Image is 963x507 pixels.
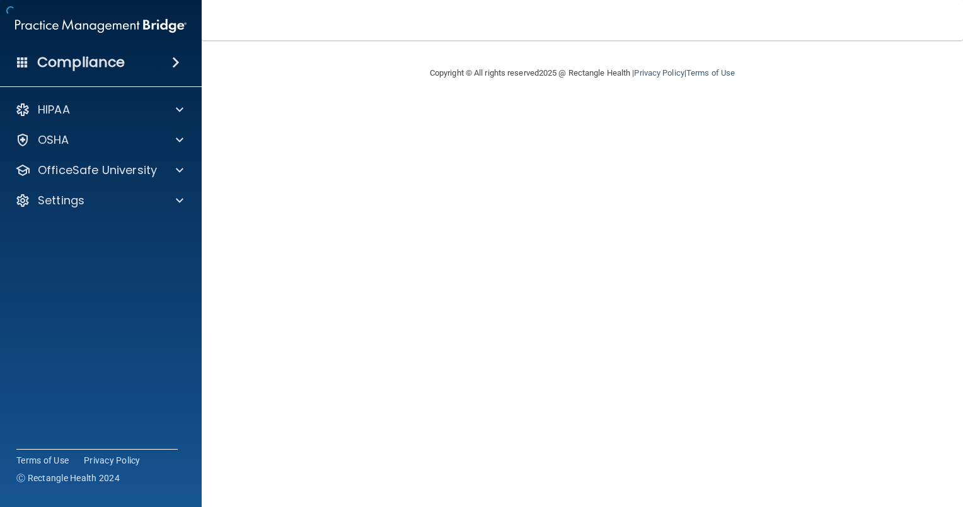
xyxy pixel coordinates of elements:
[686,68,735,78] a: Terms of Use
[16,472,120,484] span: Ⓒ Rectangle Health 2024
[15,163,183,178] a: OfficeSafe University
[38,163,157,178] p: OfficeSafe University
[15,13,187,38] img: PMB logo
[37,54,125,71] h4: Compliance
[15,102,183,117] a: HIPAA
[352,53,812,93] div: Copyright © All rights reserved 2025 @ Rectangle Health | |
[38,193,84,208] p: Settings
[634,68,684,78] a: Privacy Policy
[15,193,183,208] a: Settings
[38,102,70,117] p: HIPAA
[16,454,69,467] a: Terms of Use
[38,132,69,148] p: OSHA
[84,454,141,467] a: Privacy Policy
[15,132,183,148] a: OSHA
